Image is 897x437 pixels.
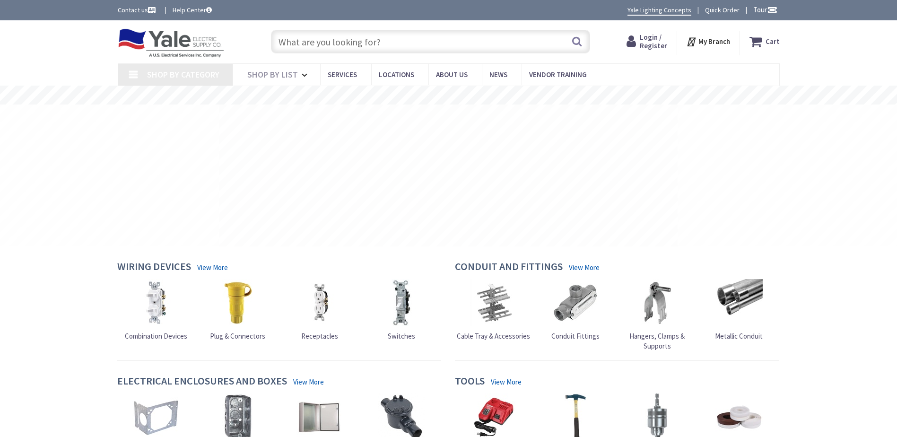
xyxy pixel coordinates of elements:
span: Shop By Category [147,69,219,80]
img: Plug & Connectors [214,279,261,326]
span: Switches [388,332,415,341]
a: Conduit Fittings Conduit Fittings [551,279,600,341]
strong: Cart [766,33,780,50]
a: Yale Lighting Concepts [627,5,691,16]
input: What are you looking for? [271,30,590,53]
a: Metallic Conduit Metallic Conduit [715,279,763,341]
img: Yale Electric Supply Co. [118,28,225,58]
span: Cable Tray & Accessories [457,332,530,341]
span: Receptacles [301,332,338,341]
span: Shop By List [247,69,298,80]
a: Cable Tray & Accessories Cable Tray & Accessories [457,279,530,341]
a: Login / Register [627,33,667,50]
a: Quick Order [705,5,740,15]
span: Combination Devices [125,332,187,341]
img: Conduit Fittings [552,279,599,326]
a: View More [197,262,228,272]
span: About Us [436,70,468,79]
h4: Electrical Enclosures and Boxes [117,375,287,389]
img: Metallic Conduit [715,279,763,326]
h4: Tools [455,375,485,389]
span: Hangers, Clamps & Supports [629,332,685,350]
span: Locations [379,70,414,79]
a: Plug & Connectors Plug & Connectors [210,279,265,341]
h4: Conduit and Fittings [455,261,563,274]
div: My Branch [686,33,730,50]
span: Vendor Training [529,70,587,79]
img: Cable Tray & Accessories [470,279,517,326]
span: Services [328,70,357,79]
img: Combination Devices [132,279,180,326]
span: Plug & Connectors [210,332,265,341]
a: View More [491,377,522,387]
span: Metallic Conduit [715,332,763,341]
a: Help Center [173,5,212,15]
span: News [489,70,507,79]
a: Switches Switches [378,279,425,341]
span: Tour [753,5,777,14]
img: Hangers, Clamps & Supports [634,279,681,326]
a: Hangers, Clamps & Supports Hangers, Clamps & Supports [618,279,696,351]
h4: Wiring Devices [117,261,191,274]
img: Receptacles [296,279,343,326]
img: Switches [378,279,425,326]
span: Login / Register [640,33,667,50]
span: Conduit Fittings [551,332,600,341]
a: Receptacles Receptacles [296,279,343,341]
strong: My Branch [698,37,730,46]
a: Contact us [118,5,157,15]
a: Combination Devices Combination Devices [125,279,187,341]
a: View More [569,262,600,272]
a: Cart [749,33,780,50]
a: View More [293,377,324,387]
